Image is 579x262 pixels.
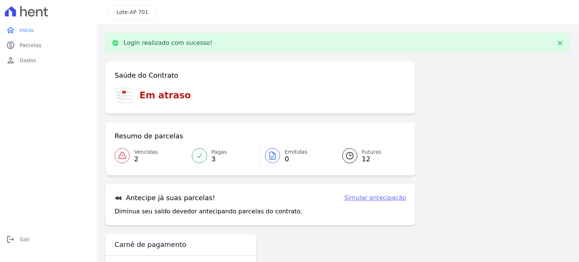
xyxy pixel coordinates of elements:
[344,193,406,202] a: Simular antecipação
[362,148,381,156] span: Futuras
[6,26,15,35] i: home
[3,232,93,247] a: logoutSair
[6,56,15,65] i: person
[20,236,30,243] span: Sair
[20,57,36,64] span: Dados
[211,156,227,162] span: 3
[187,145,260,166] a: Pagas 3
[115,193,215,202] h3: Antecipe já suas parcelas!
[260,145,333,166] a: Emitidas 0
[115,132,183,141] h3: Resumo de parcelas
[362,156,381,162] span: 12
[134,156,158,162] span: 2
[124,39,213,47] p: Login realizado com sucesso!
[211,148,227,156] span: Pagas
[3,38,93,53] a: paidParcelas
[134,148,158,156] span: Vencidas
[115,145,187,166] a: Vencidas 2
[3,23,93,38] a: homeInício
[285,148,308,156] span: Emitidas
[285,156,308,162] span: 0
[3,53,93,68] a: personDados
[6,41,15,50] i: paid
[115,71,178,80] h3: Saúde do Contrato
[6,235,15,244] i: logout
[130,9,148,15] span: AP 701
[20,41,41,49] span: Parcelas
[115,240,186,249] h3: Carnê de pagamento
[20,26,34,34] span: Início
[116,8,148,16] h3: Lote:
[333,145,406,166] a: Futuras 12
[139,89,191,102] h3: Em atraso
[115,207,302,216] p: Diminua seu saldo devedor antecipando parcelas do contrato.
